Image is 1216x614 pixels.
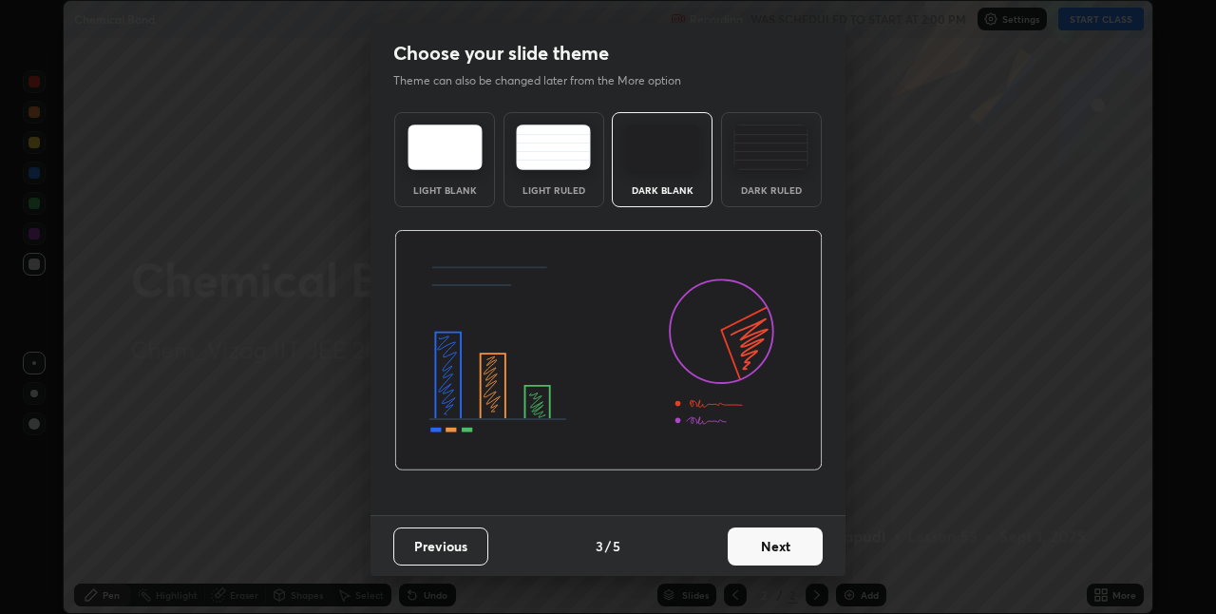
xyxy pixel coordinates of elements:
[393,72,701,89] p: Theme can also be changed later from the More option
[624,185,700,195] div: Dark Blank
[605,536,611,556] h4: /
[733,125,808,170] img: darkRuledTheme.de295e13.svg
[408,125,483,170] img: lightTheme.e5ed3b09.svg
[613,536,620,556] h4: 5
[728,528,823,566] button: Next
[516,125,591,170] img: lightRuledTheme.5fabf969.svg
[625,125,700,170] img: darkTheme.f0cc69e5.svg
[394,230,823,471] img: darkThemeBanner.d06ce4a2.svg
[733,185,809,195] div: Dark Ruled
[516,185,592,195] div: Light Ruled
[393,41,609,66] h2: Choose your slide theme
[596,536,603,556] h4: 3
[407,185,483,195] div: Light Blank
[393,528,488,566] button: Previous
